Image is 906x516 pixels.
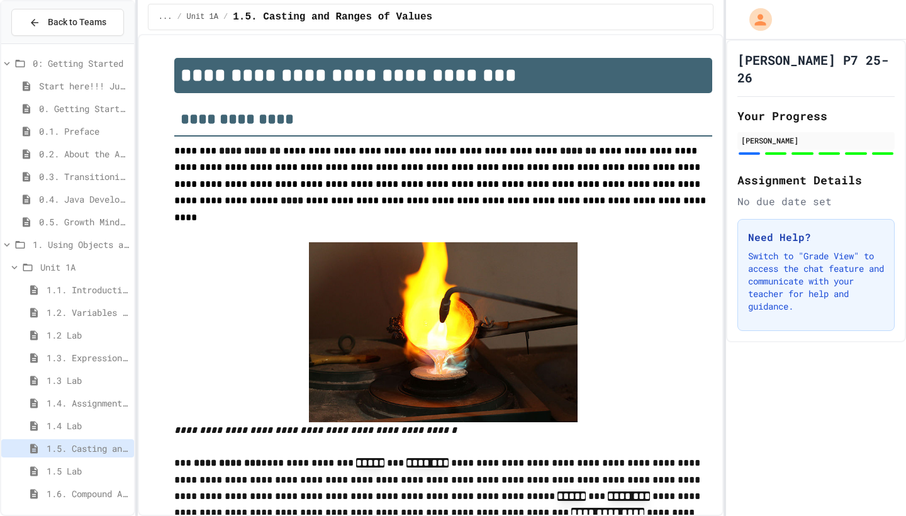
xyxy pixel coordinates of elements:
[223,12,228,22] span: /
[741,135,891,146] div: [PERSON_NAME]
[177,12,181,22] span: /
[39,125,129,138] span: 0.1. Preface
[47,464,129,478] span: 1.5 Lab
[47,306,129,319] span: 1.2. Variables and Data Types
[47,283,129,296] span: 1.1. Introduction to Algorithms, Programming, and Compilers
[47,328,129,342] span: 1.2 Lab
[748,230,884,245] h3: Need Help?
[187,12,218,22] span: Unit 1A
[39,79,129,93] span: Start here!!! Juicemind Demo
[47,351,129,364] span: 1.3. Expressions and Output [New]
[40,261,129,274] span: Unit 1A
[33,238,129,251] span: 1. Using Objects and Methods
[47,396,129,410] span: 1.4. Assignment and Input
[33,57,129,70] span: 0: Getting Started
[233,9,432,25] span: 1.5. Casting and Ranges of Values
[737,107,895,125] h2: Your Progress
[47,487,129,500] span: 1.6. Compound Assignment Operators
[737,194,895,209] div: No due date set
[47,419,129,432] span: 1.4 Lab
[39,193,129,206] span: 0.4. Java Development Environments
[48,16,106,29] span: Back to Teams
[39,102,129,115] span: 0. Getting Started
[47,374,129,387] span: 1.3 Lab
[736,5,775,34] div: My Account
[39,215,129,228] span: 0.5. Growth Mindset and Pair Programming
[737,171,895,189] h2: Assignment Details
[748,250,884,313] p: Switch to "Grade View" to access the chat feature and communicate with your teacher for help and ...
[737,51,895,86] h1: [PERSON_NAME] P7 25-26
[39,147,129,160] span: 0.2. About the AP CSA Exam
[11,9,124,36] button: Back to Teams
[159,12,172,22] span: ...
[39,170,129,183] span: 0.3. Transitioning from AP CSP to AP CSA
[47,442,129,455] span: 1.5. Casting and Ranges of Values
